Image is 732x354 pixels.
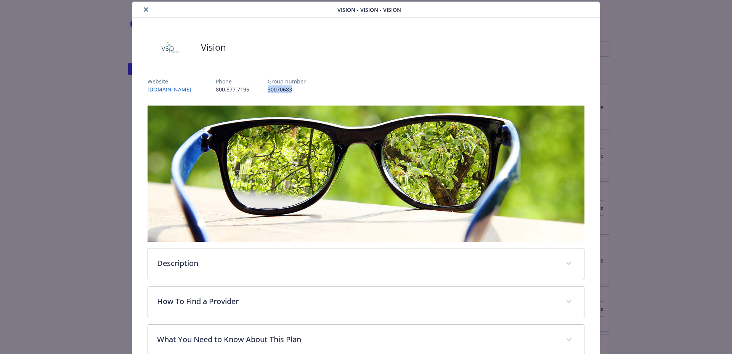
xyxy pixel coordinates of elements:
[148,86,197,93] a: [DOMAIN_NAME]
[216,77,249,85] p: Phone
[148,36,193,59] img: Vision Service Plan
[216,85,249,93] p: 800.877.7195
[157,296,557,307] p: How To Find a Provider
[148,287,584,318] div: How To Find a Provider
[148,77,197,85] p: Website
[201,41,226,54] h2: Vision
[337,6,401,14] span: Vision - Vision - Vision
[268,85,306,93] p: 30070683
[141,5,151,14] button: close
[157,258,557,269] p: Description
[148,106,585,242] img: banner
[157,334,557,345] p: What You Need to Know About This Plan
[268,77,306,85] p: Group number
[148,248,584,280] div: Description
